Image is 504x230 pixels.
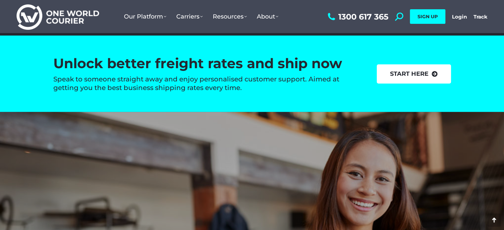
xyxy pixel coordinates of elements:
span: Our Platform [124,13,166,20]
a: Carriers [171,6,208,27]
h2: Unlock better freight rates and ship now [53,55,348,71]
a: About [252,6,283,27]
h4: Speak to someone straight away and enjoy personalised customer support. Aimed at getting you the ... [53,75,348,92]
a: Track [474,14,487,20]
span: Resources [213,13,247,20]
a: start here [377,64,451,83]
a: Login [452,14,467,20]
a: 1300 617 365 [326,13,388,21]
img: One World Courier [17,3,99,30]
a: Our Platform [119,6,171,27]
a: SIGN UP [410,9,445,24]
span: Carriers [176,13,203,20]
span: About [257,13,278,20]
span: SIGN UP [418,14,438,20]
a: Resources [208,6,252,27]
